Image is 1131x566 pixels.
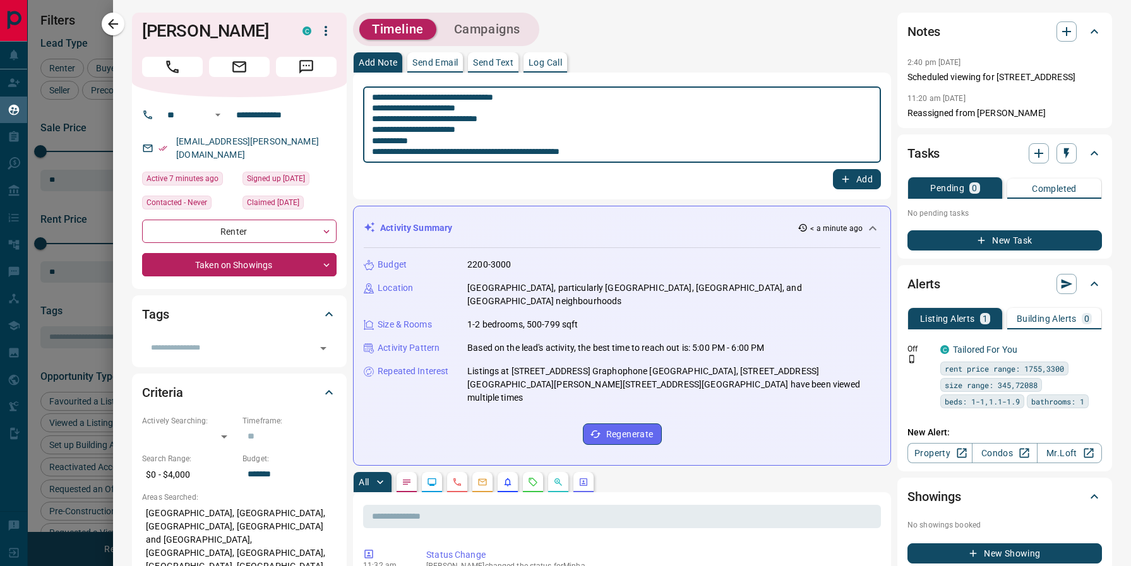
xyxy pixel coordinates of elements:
[147,172,218,185] span: Active 7 minutes ago
[242,415,337,427] p: Timeframe:
[142,21,284,41] h1: [PERSON_NAME]
[1017,314,1077,323] p: Building Alerts
[907,71,1102,84] p: Scheduled viewing for [STREET_ADDRESS]
[359,58,397,67] p: Add Note
[907,543,1102,563] button: New Showing
[972,184,977,192] p: 0
[142,57,203,77] span: Call
[1032,184,1077,193] p: Completed
[529,58,562,67] p: Log Call
[1084,314,1089,323] p: 0
[473,58,513,67] p: Send Text
[364,216,880,240] div: Activity Summary< a minute ago
[142,464,236,485] p: $0 - $4,000
[907,94,966,103] p: 11:20 am [DATE]
[359,478,369,486] p: All
[427,477,437,487] svg: Lead Browsing Activity
[907,107,1102,120] p: Reassigned from [PERSON_NAME]
[907,16,1102,47] div: Notes
[378,281,413,295] p: Location
[314,339,332,357] button: Open
[176,136,319,160] a: [EMAIL_ADDRESS][PERSON_NAME][DOMAIN_NAME]
[159,144,167,153] svg: Email Verified
[142,415,236,427] p: Actively Searching:
[467,318,578,331] p: 1-2 bedrooms, 500-799 sqft
[907,204,1102,223] p: No pending tasks
[578,477,589,487] svg: Agent Actions
[467,281,880,308] p: [GEOGRAPHIC_DATA], particularly [GEOGRAPHIC_DATA], [GEOGRAPHIC_DATA], and [GEOGRAPHIC_DATA] neigh...
[242,453,337,464] p: Budget:
[142,299,337,329] div: Tags
[477,477,488,487] svg: Emails
[983,314,988,323] p: 1
[833,169,881,189] button: Add
[378,341,440,355] p: Activity Pattern
[907,274,940,294] h2: Alerts
[467,365,880,404] p: Listings at [STREET_ADDRESS] Graphophone [GEOGRAPHIC_DATA], [STREET_ADDRESS][GEOGRAPHIC_DATA][PER...
[242,172,337,189] div: Sat Mar 26 2016
[142,377,337,408] div: Criteria
[147,196,207,209] span: Contacted - Never
[402,477,412,487] svg: Notes
[242,196,337,213] div: Tue Aug 12 2025
[945,362,1064,375] span: rent price range: 1755,3300
[907,426,1102,439] p: New Alert:
[359,19,436,40] button: Timeline
[452,477,462,487] svg: Calls
[907,343,933,355] p: Off
[907,143,940,163] h2: Tasks
[907,519,1102,531] p: No showings booked
[907,355,916,363] svg: Push Notification Only
[810,223,863,234] p: < a minute ago
[907,58,961,67] p: 2:40 pm [DATE]
[907,443,972,463] a: Property
[907,486,961,507] h2: Showings
[142,172,236,189] div: Wed Aug 13 2025
[380,221,452,235] p: Activity Summary
[907,138,1102,168] div: Tasks
[1037,443,1102,463] a: Mr.Loft
[142,382,183,403] h2: Criteria
[378,258,407,271] p: Budget
[142,220,337,243] div: Renter
[583,423,662,445] button: Regenerate
[1031,395,1084,408] span: bathrooms: 1
[412,58,458,67] p: Send Email
[247,172,305,185] span: Signed up [DATE]
[378,318,432,331] p: Size & Rooms
[907,21,940,42] h2: Notes
[426,548,876,562] p: Status Change
[953,345,1017,355] a: Tailored For You
[930,184,964,192] p: Pending
[142,492,337,503] p: Areas Searched:
[920,314,975,323] p: Listing Alerts
[907,230,1102,251] button: New Task
[467,341,764,355] p: Based on the lead's activity, the best time to reach out is: 5:00 PM - 6:00 PM
[209,57,270,77] span: Email
[972,443,1037,463] a: Condos
[503,477,513,487] svg: Listing Alerts
[142,453,236,464] p: Search Range:
[302,27,311,35] div: condos.ca
[945,395,1020,408] span: beds: 1-1,1.1-1.9
[210,107,225,122] button: Open
[945,379,1038,391] span: size range: 345,72088
[276,57,337,77] span: Message
[467,258,511,271] p: 2200-3000
[553,477,563,487] svg: Opportunities
[142,253,337,276] div: Taken on Showings
[441,19,533,40] button: Campaigns
[247,196,299,209] span: Claimed [DATE]
[907,269,1102,299] div: Alerts
[907,481,1102,512] div: Showings
[142,304,169,324] h2: Tags
[940,345,949,354] div: condos.ca
[528,477,538,487] svg: Requests
[378,365,448,378] p: Repeated Interest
